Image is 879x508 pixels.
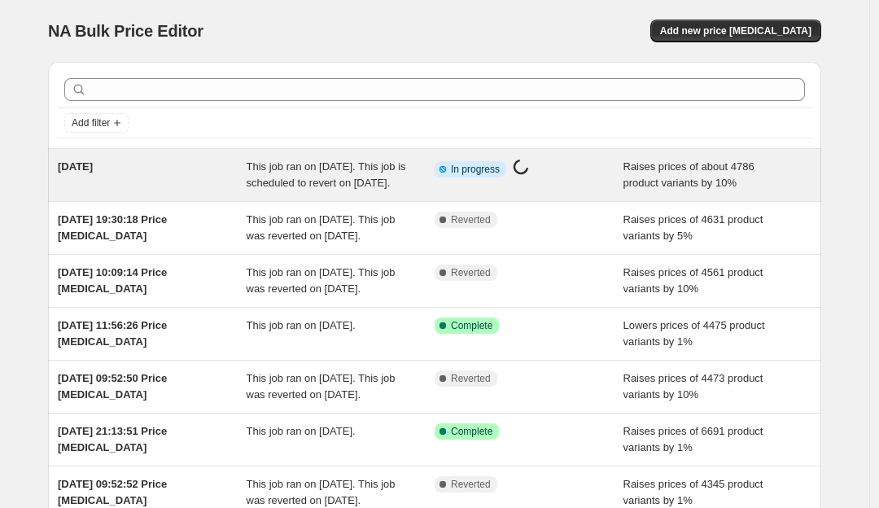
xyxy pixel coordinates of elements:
[48,22,203,40] span: NA Bulk Price Editor
[451,425,492,438] span: Complete
[58,213,167,242] span: [DATE] 19:30:18 Price [MEDICAL_DATA]
[247,266,396,295] span: This job ran on [DATE]. This job was reverted on [DATE].
[247,213,396,242] span: This job ran on [DATE]. This job was reverted on [DATE].
[623,319,765,348] span: Lowers prices of 4475 product variants by 1%
[650,20,821,42] button: Add new price [MEDICAL_DATA]
[247,425,356,437] span: This job ran on [DATE].
[451,163,500,176] span: In progress
[660,24,811,37] span: Add new price [MEDICAL_DATA]
[58,425,167,453] span: [DATE] 21:13:51 Price [MEDICAL_DATA]
[451,213,491,226] span: Reverted
[623,372,763,401] span: Raises prices of 4473 product variants by 10%
[247,478,396,506] span: This job ran on [DATE]. This job was reverted on [DATE].
[623,425,763,453] span: Raises prices of 6691 product variants by 1%
[247,319,356,331] span: This job ran on [DATE].
[623,266,763,295] span: Raises prices of 4561 product variants by 10%
[451,478,491,491] span: Reverted
[58,160,93,173] span: [DATE]
[247,160,406,189] span: This job ran on [DATE]. This job is scheduled to revert on [DATE].
[623,478,763,506] span: Raises prices of 4345 product variants by 1%
[58,478,167,506] span: [DATE] 09:52:52 Price [MEDICAL_DATA]
[451,266,491,279] span: Reverted
[64,113,129,133] button: Add filter
[623,213,763,242] span: Raises prices of 4631 product variants by 5%
[623,160,754,189] span: Raises prices of about 4786 product variants by 10%
[58,372,167,401] span: [DATE] 09:52:50 Price [MEDICAL_DATA]
[72,116,110,129] span: Add filter
[58,266,167,295] span: [DATE] 10:09:14 Price [MEDICAL_DATA]
[451,319,492,332] span: Complete
[58,319,167,348] span: [DATE] 11:56:26 Price [MEDICAL_DATA]
[451,372,491,385] span: Reverted
[247,372,396,401] span: This job ran on [DATE]. This job was reverted on [DATE].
